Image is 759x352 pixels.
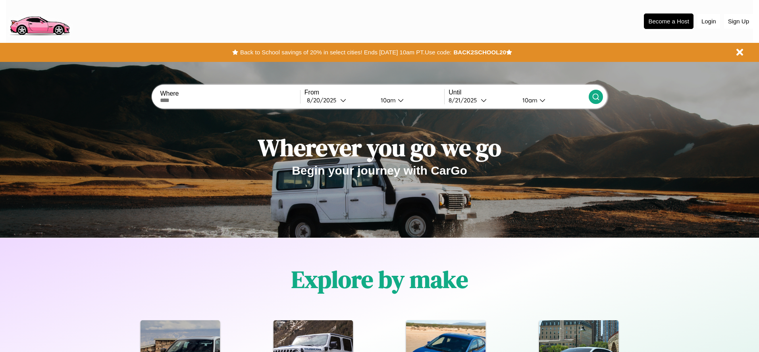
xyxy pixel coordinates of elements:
div: 10am [518,96,539,104]
div: 8 / 20 / 2025 [307,96,340,104]
button: Sign Up [724,14,753,29]
button: 8/20/2025 [304,96,374,104]
div: 8 / 21 / 2025 [449,96,481,104]
button: Back to School savings of 20% in select cities! Ends [DATE] 10am PT.Use code: [238,47,453,58]
button: 10am [516,96,588,104]
div: 10am [377,96,398,104]
b: BACK2SCHOOL20 [453,49,506,56]
label: Until [449,89,588,96]
button: Become a Host [644,13,694,29]
img: logo [6,4,73,37]
label: Where [160,90,300,97]
button: Login [697,14,720,29]
label: From [304,89,444,96]
button: 10am [374,96,444,104]
h1: Explore by make [291,263,468,296]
